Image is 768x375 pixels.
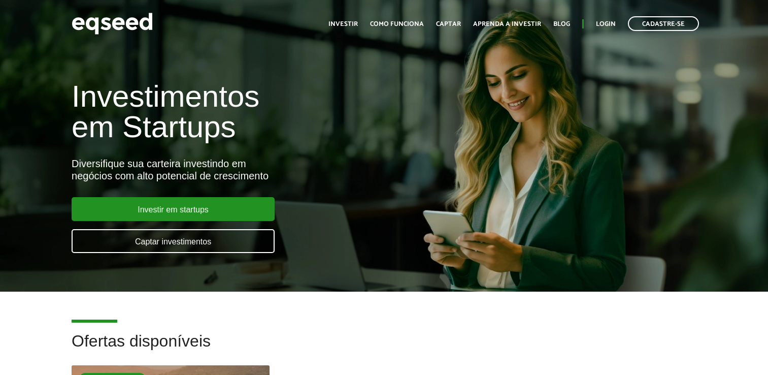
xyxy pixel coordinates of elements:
a: Cadastre-se [628,16,699,31]
h2: Ofertas disponíveis [72,332,696,365]
a: Investir em startups [72,197,275,221]
div: Diversifique sua carteira investindo em negócios com alto potencial de crescimento [72,158,441,182]
a: Blog [553,21,570,27]
a: Investir [328,21,358,27]
img: EqSeed [72,10,153,37]
h1: Investimentos em Startups [72,81,441,142]
a: Login [596,21,616,27]
a: Captar investimentos [72,229,275,253]
a: Como funciona [370,21,424,27]
a: Aprenda a investir [473,21,541,27]
a: Captar [436,21,461,27]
